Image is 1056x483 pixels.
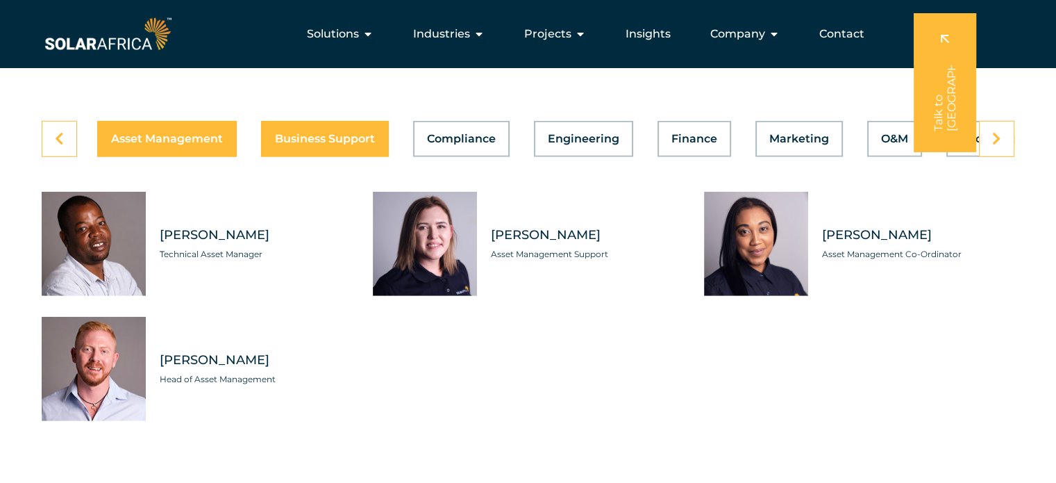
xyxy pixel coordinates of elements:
[307,26,359,42] span: Solutions
[491,227,683,244] span: [PERSON_NAME]
[710,26,765,42] span: Company
[491,247,683,261] span: Asset Management Support
[626,26,671,42] a: Insights
[160,352,352,369] span: [PERSON_NAME]
[111,133,223,145] span: Asset Management
[524,26,571,42] span: Projects
[822,247,1014,261] span: Asset Management Co-Ordinator
[275,133,375,145] span: Business Support
[819,26,864,42] a: Contact
[160,227,352,244] span: [PERSON_NAME]
[160,373,352,386] span: Head of Asset Management
[881,133,908,145] span: O&M
[548,133,619,145] span: Engineering
[822,227,1014,244] span: [PERSON_NAME]
[427,133,496,145] span: Compliance
[42,121,1014,421] div: Tabs. Open items with Enter or Space, close with Escape and navigate using the Arrow keys.
[160,247,352,261] span: Technical Asset Manager
[413,26,470,42] span: Industries
[671,133,717,145] span: Finance
[174,20,875,48] nav: Menu
[769,133,829,145] span: Marketing
[174,20,875,48] div: Menu Toggle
